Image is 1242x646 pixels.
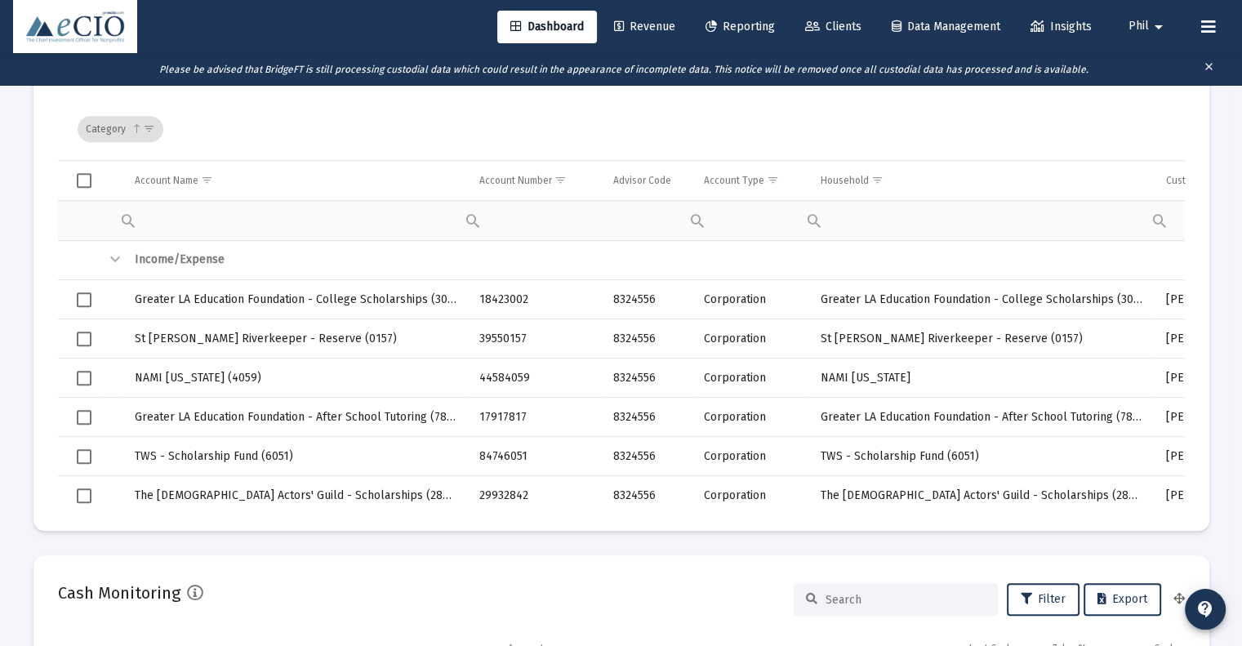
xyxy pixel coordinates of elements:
[602,359,692,398] td: 8324556
[871,174,884,186] span: Show filter options for column 'Household'
[1195,599,1215,619] mat-icon: contact_support
[468,200,602,240] td: Filter cell
[692,359,809,398] td: Corporation
[1166,174,1211,187] div: Custodian
[123,476,469,515] td: The [DEMOGRAPHIC_DATA] Actors' Guild - Scholarships (2842)
[602,319,692,359] td: 8324556
[692,11,788,43] a: Reporting
[602,398,692,437] td: 8324556
[135,174,198,187] div: Account Name
[1031,20,1092,33] span: Insights
[821,174,869,187] div: Household
[58,98,1185,506] div: Data grid
[123,319,469,359] td: St [PERSON_NAME] Riverkeeper - Reserve (0157)
[77,292,91,307] div: Select row
[692,161,809,200] td: Column Account Type
[468,359,602,398] td: 44584059
[468,476,602,515] td: 29932842
[159,64,1088,75] i: Please be advised that BridgeFT is still processing custodial data which could result in the appe...
[809,319,1155,359] td: St [PERSON_NAME] Riverkeeper - Reserve (0157)
[692,319,809,359] td: Corporation
[809,200,1155,240] td: Filter cell
[809,476,1155,515] td: The [DEMOGRAPHIC_DATA] Actors' Guild - Scholarships (2842)
[692,476,809,515] td: Corporation
[809,437,1155,476] td: TWS - Scholarship Fund (6051)
[77,173,91,188] div: Select all
[468,437,602,476] td: 84746051
[78,98,1173,160] div: Data grid toolbar
[468,319,602,359] td: 39550157
[792,11,875,43] a: Clients
[1097,592,1147,606] span: Export
[123,200,469,240] td: Filter cell
[479,174,552,187] div: Account Number
[58,580,180,606] h2: Cash Monitoring
[99,241,123,280] td: Collapse
[25,11,125,43] img: Dashboard
[692,280,809,319] td: Corporation
[601,11,688,43] a: Revenue
[602,161,692,200] td: Column Advisor Code
[78,116,163,142] div: Category
[809,280,1155,319] td: Greater LA Education Foundation - College Scholarships (3002)
[692,200,809,240] td: Filter cell
[614,20,675,33] span: Revenue
[692,398,809,437] td: Corporation
[123,437,469,476] td: TWS - Scholarship Fund (6051)
[123,280,469,319] td: Greater LA Education Foundation - College Scholarships (3002)
[826,593,986,607] input: Search
[77,371,91,385] div: Select row
[554,174,567,186] span: Show filter options for column 'Account Number'
[805,20,861,33] span: Clients
[123,398,469,437] td: Greater LA Education Foundation - After School Tutoring (7817)
[77,488,91,503] div: Select row
[1007,583,1080,616] button: Filter
[892,20,1000,33] span: Data Management
[602,437,692,476] td: 8324556
[77,332,91,346] div: Select row
[123,359,469,398] td: NAMI [US_STATE] (4059)
[497,11,597,43] a: Dashboard
[809,398,1155,437] td: Greater LA Education Foundation - After School Tutoring (7817)
[201,174,213,186] span: Show filter options for column 'Account Name'
[143,123,155,135] span: Show filter options for column 'undefined'
[809,161,1155,200] td: Column Household
[1017,11,1105,43] a: Insights
[704,174,764,187] div: Account Type
[879,11,1013,43] a: Data Management
[692,437,809,476] td: Corporation
[1203,57,1215,82] mat-icon: clear
[1109,10,1188,42] button: Phil
[602,476,692,515] td: 8324556
[510,20,584,33] span: Dashboard
[706,20,775,33] span: Reporting
[123,161,469,200] td: Column Account Name
[468,398,602,437] td: 17917817
[1021,592,1066,606] span: Filter
[468,280,602,319] td: 18423002
[77,449,91,464] div: Select row
[77,410,91,425] div: Select row
[602,280,692,319] td: 8324556
[1149,11,1169,43] mat-icon: arrow_drop_down
[468,161,602,200] td: Column Account Number
[809,359,1155,398] td: NAMI [US_STATE]
[1084,583,1161,616] button: Export
[1128,20,1149,33] span: Phil
[613,174,671,187] div: Advisor Code
[767,174,779,186] span: Show filter options for column 'Account Type'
